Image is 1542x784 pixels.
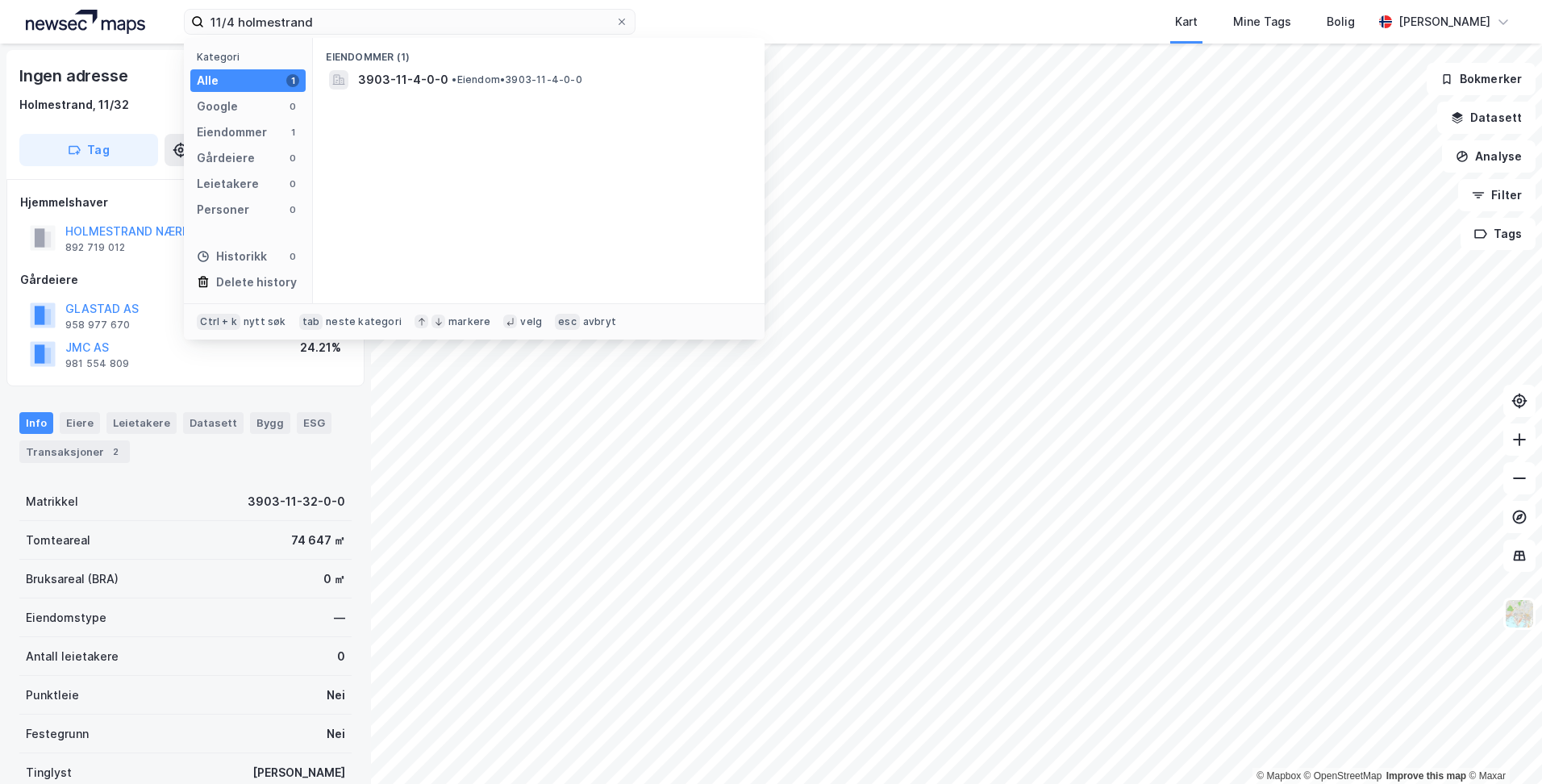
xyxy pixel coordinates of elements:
span: Eiendom • 3903-11-4-0-0 [452,73,581,86]
button: Analyse [1442,140,1536,173]
a: Improve this map [1386,770,1466,782]
div: 892 719 012 [65,241,125,254]
div: 1 [286,74,299,87]
div: Leietakere [106,412,177,433]
div: nytt søk [244,315,286,328]
span: 3903-11-4-0-0 [358,70,448,90]
div: esc [555,314,580,330]
div: ESG [297,412,331,433]
button: Filter [1458,179,1536,211]
div: 24.21% [300,338,341,357]
div: — [334,608,345,628]
div: Gårdeiere [197,148,255,168]
a: OpenStreetMap [1304,770,1382,782]
div: Festegrunn [26,724,89,744]
div: Tinglyst [26,763,72,782]
div: markere [448,315,490,328]
div: 1 [286,126,299,139]
div: 74 647 ㎡ [291,531,345,550]
div: neste kategori [326,315,402,328]
div: Ctrl + k [197,314,240,330]
div: Bygg [250,412,290,433]
div: 3903-11-32-0-0 [248,492,345,511]
div: 0 ㎡ [323,569,345,589]
div: 0 [286,152,299,165]
img: Z [1504,598,1535,629]
div: 981 554 809 [65,357,129,370]
div: Nei [327,686,345,705]
div: [PERSON_NAME] [1398,12,1490,31]
div: Eiendommer [197,123,267,142]
div: tab [299,314,323,330]
div: Mine Tags [1233,12,1291,31]
div: Eiendommer (1) [313,38,765,67]
div: 0 [286,203,299,216]
div: [PERSON_NAME] [252,763,345,782]
div: Info [19,412,53,433]
div: 958 977 670 [65,319,130,332]
div: avbryt [583,315,616,328]
span: • [452,73,456,85]
div: Transaksjoner [19,440,130,463]
div: Holmestrand, 11/32 [19,95,129,115]
div: Kart [1175,12,1198,31]
input: Søk på adresse, matrikkel, gårdeiere, leietakere eller personer [204,10,615,34]
div: 0 [286,250,299,263]
div: 0 [337,647,345,666]
div: Ingen adresse [19,63,131,89]
iframe: Chat Widget [1461,707,1542,784]
div: 0 [286,100,299,113]
button: Tag [19,134,158,166]
div: Punktleie [26,686,79,705]
div: Kategori [197,51,306,63]
div: Bolig [1327,12,1355,31]
div: Kontrollprogram for chat [1461,707,1542,784]
div: Eiendomstype [26,608,106,628]
div: Datasett [183,412,244,433]
div: 0 [286,177,299,190]
button: Bokmerker [1427,63,1536,95]
button: Datasett [1437,102,1536,134]
div: Alle [197,71,219,90]
div: Tomteareal [26,531,90,550]
div: Google [197,97,238,116]
div: Delete history [216,273,297,292]
div: velg [520,315,542,328]
div: Matrikkel [26,492,78,511]
div: 2 [107,444,123,460]
button: Tags [1461,218,1536,250]
div: Personer [197,200,249,219]
img: logo.a4113a55bc3d86da70a041830d287a7e.svg [26,10,145,34]
div: Eiere [60,412,100,433]
div: Antall leietakere [26,647,119,666]
div: Hjemmelshaver [20,193,351,212]
div: Leietakere [197,174,259,194]
a: Mapbox [1257,770,1301,782]
div: Bruksareal (BRA) [26,569,119,589]
div: Nei [327,724,345,744]
div: Gårdeiere [20,270,351,290]
div: Historikk [197,247,267,266]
